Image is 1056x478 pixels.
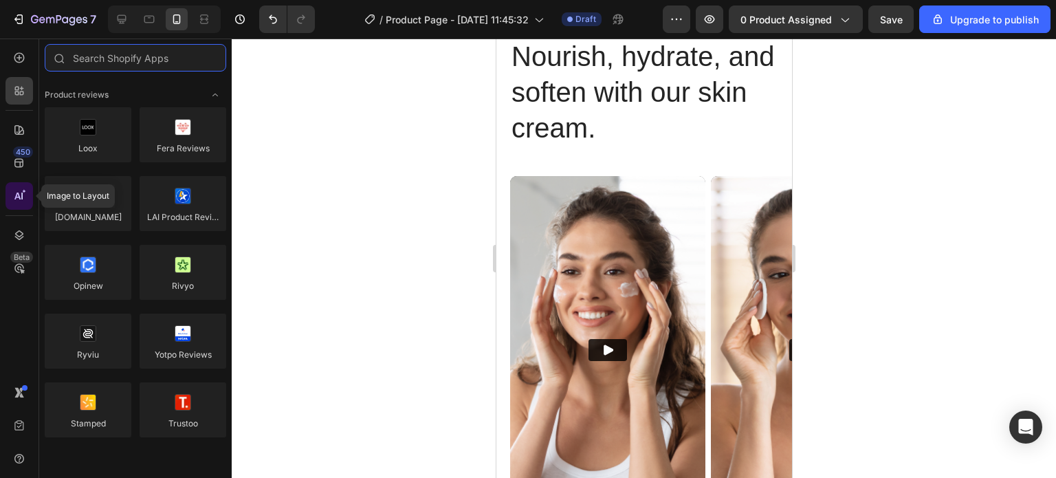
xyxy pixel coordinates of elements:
iframe: Design area [496,39,792,478]
span: Product Page - [DATE] 11:45:32 [386,12,529,27]
div: Open Intercom Messenger [1009,411,1042,444]
button: Save [868,6,914,33]
div: Beta [10,252,33,263]
button: 0 product assigned [729,6,863,33]
button: Play [293,301,331,323]
span: Save [880,14,903,25]
span: Draft [575,13,596,25]
button: Upgrade to publish [919,6,1050,33]
span: Product reviews [45,89,109,101]
input: Search Shopify Apps [45,44,226,72]
div: Undo/Redo [259,6,315,33]
span: 0 product assigned [740,12,832,27]
p: 7 [90,11,96,28]
div: 450 [13,146,33,157]
span: / [379,12,383,27]
button: 7 [5,6,102,33]
button: Play [92,301,131,323]
div: Upgrade to publish [931,12,1039,27]
span: Toggle open [204,84,226,106]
